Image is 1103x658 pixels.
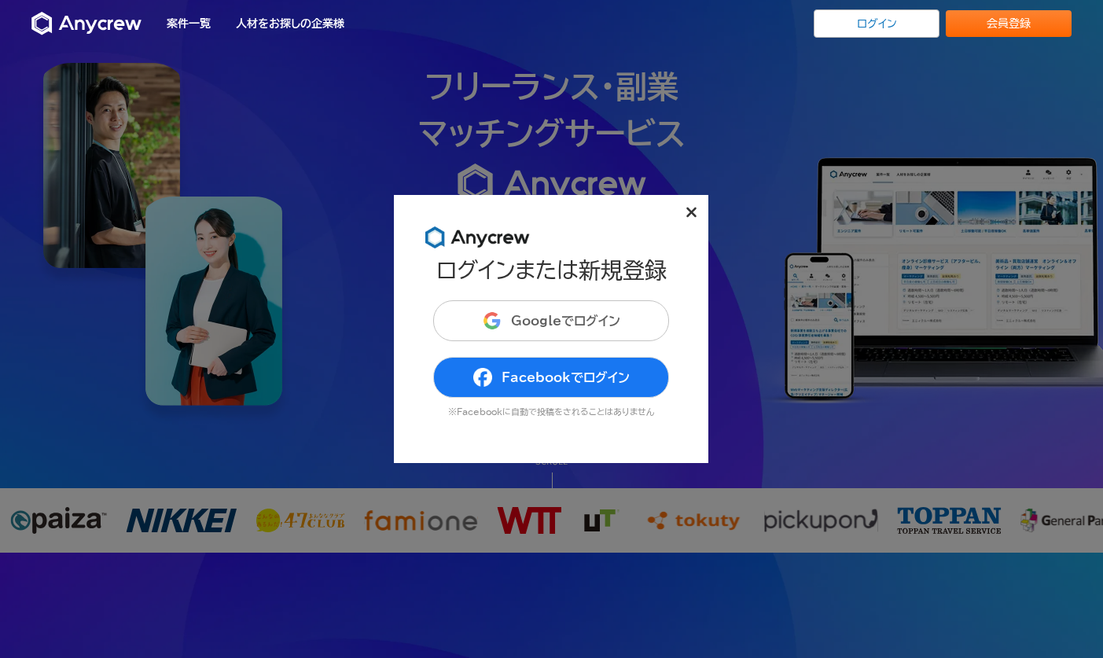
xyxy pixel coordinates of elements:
p: ※Facebookに自動で投稿をされることはありません [433,407,669,416]
img: Anycrew [31,12,142,35]
span: Googleでログイン [511,314,620,327]
img: DIz4rYaBO0VM93JpwbwaJtqNfEsbwZFgEL50VtgcJLBV6wK9aKtfd+cEkvuBfcC37k9h8VGR+csPdltgAAAABJRU5ErkJggg== [483,311,502,330]
button: Facebookでログイン [433,357,669,398]
img: 8DqYSo04kwAAAAASUVORK5CYII= [425,226,530,248]
a: 案件一覧 [167,18,211,29]
h1: ログインまたは新規登録 [436,258,667,282]
a: ログイン [814,9,939,38]
img: facebook_no_color-eed4f69a.png [473,368,492,387]
a: 人材をお探しの企業様 [236,18,344,29]
button: Googleでログイン [433,300,669,341]
a: 会員登録 [946,10,1072,37]
span: Facebookでログイン [502,371,630,384]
